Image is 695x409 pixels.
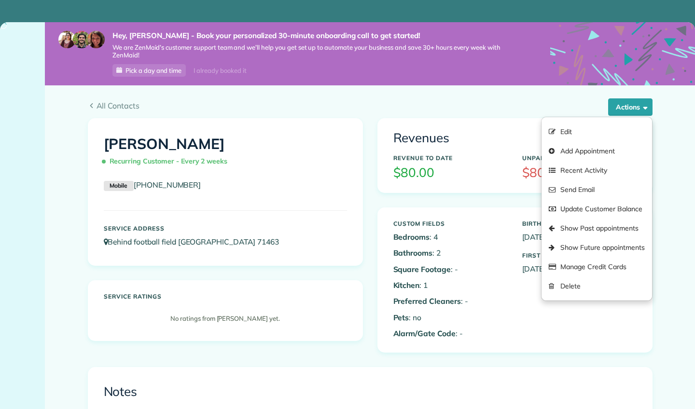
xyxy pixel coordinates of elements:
p: : - [393,296,508,307]
small: Mobile [104,181,134,191]
p: [DATE] [522,263,637,274]
a: Show Past appointments [542,218,652,238]
b: Kitchen [393,280,420,290]
h3: $80.00 [522,166,637,180]
a: Add Appointment [542,141,652,161]
span: Pick a day and time [125,67,181,74]
a: Update Customer Balance [542,199,652,218]
div: I already booked it [188,65,252,77]
h3: $80.00 [393,166,508,180]
a: Mobile[PHONE_NUMBER] [104,180,201,190]
h5: Unpaid Balance [522,155,637,161]
h5: First Serviced On [522,252,637,259]
a: Recent Activity [542,161,652,180]
p: : - [393,264,508,275]
span: All Contacts [97,100,653,111]
p: No ratings from [PERSON_NAME] yet. [109,314,342,324]
h5: Service ratings [104,293,347,300]
button: Actions [608,98,653,116]
span: We are ZenMaid’s customer support team and we’ll help you get set up to automate your business an... [112,43,521,60]
img: michelle-19f622bdf1676172e81f8f8fba1fb50e276960ebfe0243fe18214015130c80e4.jpg [87,31,105,48]
b: Alarm/Gate Code [393,328,456,338]
h5: Revenue to Date [393,155,508,161]
a: Edit [542,122,652,141]
b: Pets [393,313,409,322]
p: [DATE] [522,232,637,243]
a: Behind football field [GEOGRAPHIC_DATA] 71463 [104,237,288,246]
p: : 1 [393,280,508,291]
h3: Revenues [393,131,637,145]
a: Manage Credit Cards [542,257,652,276]
img: maria-72a9807cf96188c08ef61303f053569d2e2a8a1cde33d635c8a3ac13582a053d.jpg [58,31,76,48]
h5: Service Address [104,225,347,232]
h3: Notes [104,385,637,399]
span: Recurring Customer - Every 2 weeks [104,153,232,170]
b: Bathrooms [393,248,433,258]
p: : 4 [393,232,508,243]
a: Pick a day and time [112,64,186,77]
p: : - [393,328,508,339]
b: Bedrooms [393,232,430,242]
h1: [PERSON_NAME] [104,136,347,170]
a: Show Future appointments [542,238,652,257]
img: jorge-587dff0eeaa6aab1f244e6dc62b8924c3b6ad411094392a53c71c6c4a576187d.jpg [73,31,90,48]
p: : no [393,312,508,323]
p: : 2 [393,247,508,259]
a: All Contacts [88,100,653,111]
h5: Birth Date [522,220,637,227]
a: Delete [542,276,652,296]
b: Preferred Cleaners [393,296,461,306]
strong: Hey, [PERSON_NAME] - Book your personalized 30-minute onboarding call to get started! [112,31,521,41]
h5: Custom Fields [393,220,508,227]
a: Send Email [542,180,652,199]
b: Square Footage [393,264,451,274]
